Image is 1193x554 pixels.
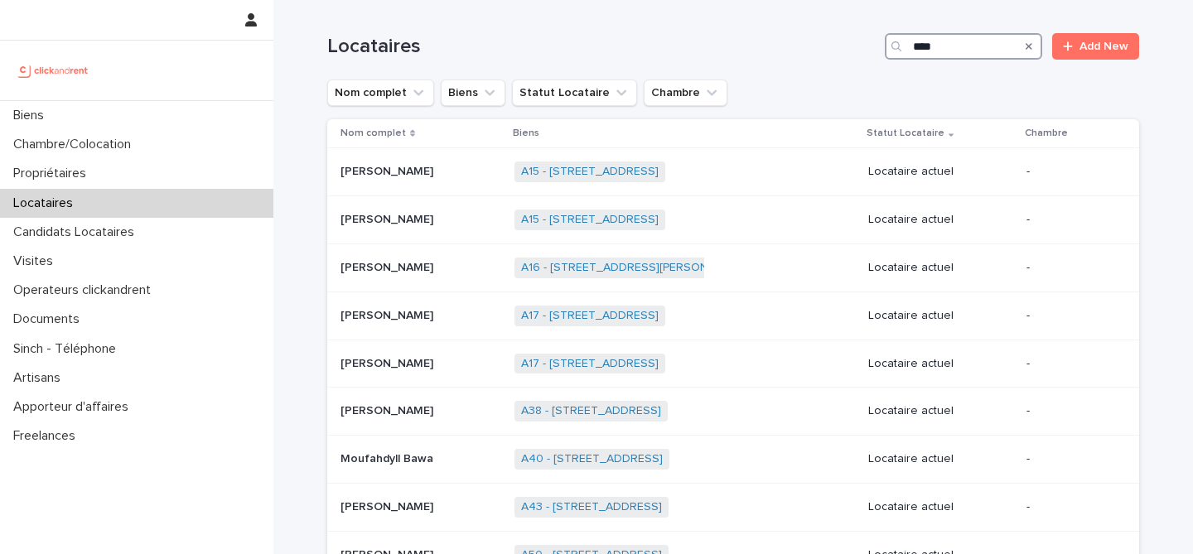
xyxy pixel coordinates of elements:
[341,161,437,179] p: [PERSON_NAME]
[868,309,1013,323] p: Locataire actuel
[885,33,1042,60] input: Search
[521,500,662,514] a: A43 - [STREET_ADDRESS]
[7,311,93,327] p: Documents
[867,124,944,142] p: Statut Locataire
[7,370,74,386] p: Artisans
[341,449,437,466] p: Moufahdyll Bawa
[341,354,437,371] p: [PERSON_NAME]
[341,306,437,323] p: [PERSON_NAME]
[513,124,539,142] p: Biens
[644,79,727,106] button: Chambre
[521,357,659,371] a: A17 - [STREET_ADDRESS]
[7,137,144,152] p: Chambre/Colocation
[868,404,1013,418] p: Locataire actuel
[868,261,1013,275] p: Locataire actuel
[7,399,142,415] p: Apporteur d'affaires
[7,253,66,269] p: Visites
[1052,33,1139,60] a: Add New
[327,79,434,106] button: Nom complet
[1026,404,1113,418] p: -
[341,258,437,275] p: [PERSON_NAME]
[341,497,437,514] p: [PERSON_NAME]
[1026,452,1113,466] p: -
[7,341,129,357] p: Sinch - Téléphone
[13,54,94,87] img: UCB0brd3T0yccxBKYDjQ
[327,340,1139,388] tr: [PERSON_NAME][PERSON_NAME] A17 - [STREET_ADDRESS] Locataire actuel-
[341,401,437,418] p: [PERSON_NAME]
[327,291,1139,340] tr: [PERSON_NAME][PERSON_NAME] A17 - [STREET_ADDRESS] Locataire actuel-
[521,165,659,179] a: A15 - [STREET_ADDRESS]
[521,261,750,275] a: A16 - [STREET_ADDRESS][PERSON_NAME]
[341,124,406,142] p: Nom complet
[1026,500,1113,514] p: -
[1026,165,1113,179] p: -
[7,282,164,298] p: Operateurs clickandrent
[1026,309,1113,323] p: -
[1026,357,1113,371] p: -
[441,79,505,106] button: Biens
[868,357,1013,371] p: Locataire actuel
[868,452,1013,466] p: Locataire actuel
[327,196,1139,244] tr: [PERSON_NAME][PERSON_NAME] A15 - [STREET_ADDRESS] Locataire actuel-
[327,483,1139,531] tr: [PERSON_NAME][PERSON_NAME] A43 - [STREET_ADDRESS] Locataire actuel-
[868,213,1013,227] p: Locataire actuel
[521,213,659,227] a: A15 - [STREET_ADDRESS]
[341,210,437,227] p: [PERSON_NAME]
[521,452,663,466] a: A40 - [STREET_ADDRESS]
[7,108,57,123] p: Biens
[1079,41,1128,52] span: Add New
[327,148,1139,196] tr: [PERSON_NAME][PERSON_NAME] A15 - [STREET_ADDRESS] Locataire actuel-
[868,165,1013,179] p: Locataire actuel
[521,309,659,323] a: A17 - [STREET_ADDRESS]
[327,35,878,59] h1: Locataires
[7,195,86,211] p: Locataires
[521,404,661,418] a: A38 - [STREET_ADDRESS]
[7,428,89,444] p: Freelances
[1025,124,1068,142] p: Chambre
[512,79,637,106] button: Statut Locataire
[1026,213,1113,227] p: -
[327,388,1139,436] tr: [PERSON_NAME][PERSON_NAME] A38 - [STREET_ADDRESS] Locataire actuel-
[327,243,1139,291] tr: [PERSON_NAME][PERSON_NAME] A16 - [STREET_ADDRESS][PERSON_NAME] Locataire actuel-
[1026,261,1113,275] p: -
[7,224,147,240] p: Candidats Locataires
[7,166,99,181] p: Propriétaires
[868,500,1013,514] p: Locataire actuel
[327,436,1139,484] tr: Moufahdyll BawaMoufahdyll Bawa A40 - [STREET_ADDRESS] Locataire actuel-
